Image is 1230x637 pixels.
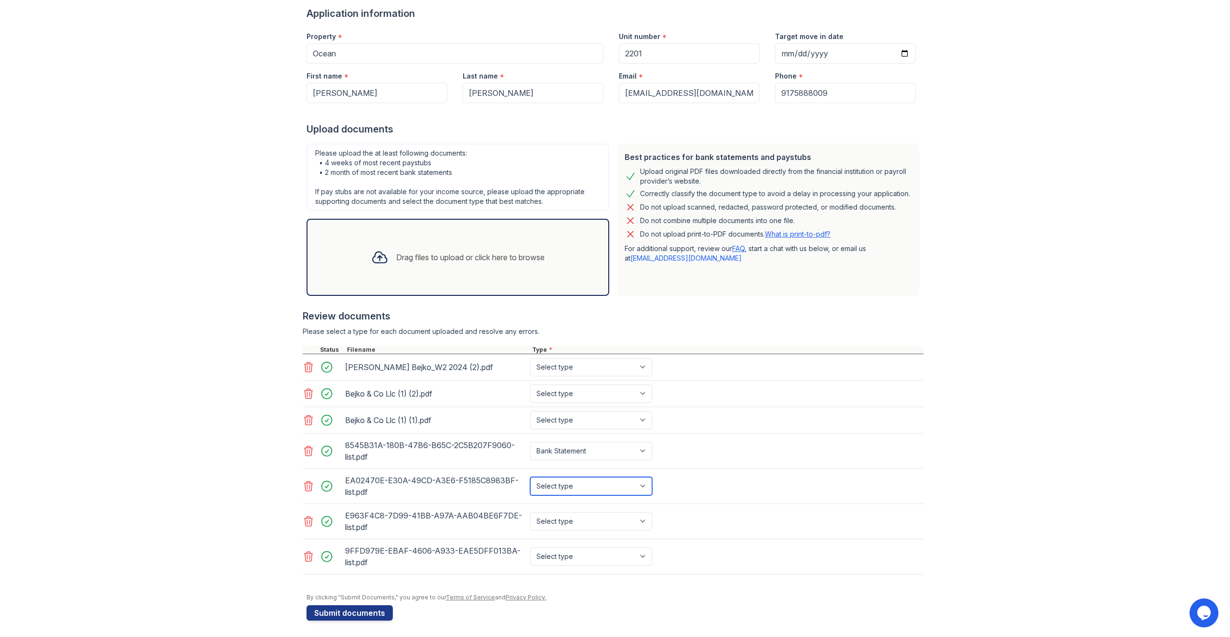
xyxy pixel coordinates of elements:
div: Best practices for bank statements and paystubs [625,151,912,163]
label: Property [307,32,336,41]
div: Upload documents [307,122,923,136]
div: By clicking "Submit Documents," you agree to our and [307,594,923,601]
a: FAQ [732,244,745,252]
div: Filename [345,346,530,354]
label: Unit number [619,32,660,41]
label: Email [619,71,637,81]
p: Do not upload print-to-PDF documents. [640,229,830,239]
div: Upload original PDF files downloaded directly from the financial institution or payroll provider’... [640,167,912,186]
label: First name [307,71,342,81]
div: Type [530,346,923,354]
button: Submit documents [307,605,393,621]
div: Please select a type for each document uploaded and resolve any errors. [303,327,923,336]
div: Application information [307,7,923,20]
div: Please upload the at least following documents: • 4 weeks of most recent paystubs • 2 month of mo... [307,144,609,211]
div: Bejko & Co Llc (1) (2).pdf [345,386,526,401]
div: Bejko & Co Llc (1) (1).pdf [345,412,526,428]
iframe: chat widget [1190,598,1220,627]
div: EA02470E-E30A-49CD-A3E6-F5185C8983BF-list.pdf [345,473,526,500]
p: For additional support, review our , start a chat with us below, or email us at [625,244,912,263]
div: Correctly classify the document type to avoid a delay in processing your application. [640,188,910,199]
label: Phone [775,71,797,81]
a: [EMAIL_ADDRESS][DOMAIN_NAME] [630,254,742,262]
label: Target move in date [775,32,843,41]
a: Terms of Service [446,594,495,601]
div: E963F4C8-7D99-41BB-A97A-AAB04BE6F7DE-list.pdf [345,508,526,535]
div: Review documents [303,309,923,323]
a: What is print-to-pdf? [765,230,830,238]
div: 8545B31A-180B-47B6-B65C-2C5B207F9060-list.pdf [345,438,526,464]
div: Do not upload scanned, redacted, password protected, or modified documents. [640,201,896,213]
div: Drag files to upload or click here to browse [396,252,545,263]
div: [PERSON_NAME] Bejko_W2 2024 (2).pdf [345,359,526,375]
div: 9FFD979E-EBAF-4606-A933-EAE5DFF013BA-list.pdf [345,543,526,570]
a: Privacy Policy. [506,594,546,601]
div: Do not combine multiple documents into one file. [640,215,795,226]
label: Last name [463,71,498,81]
div: Status [318,346,345,354]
